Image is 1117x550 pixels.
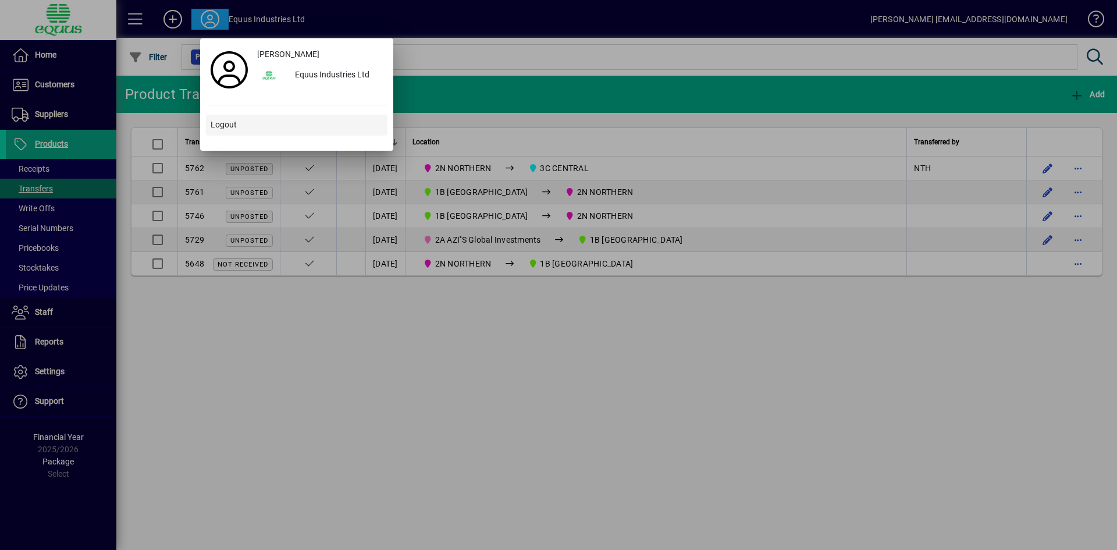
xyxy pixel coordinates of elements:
button: Logout [206,115,387,136]
span: Logout [211,119,237,131]
div: Equus Industries Ltd [286,65,387,86]
button: Equus Industries Ltd [252,65,387,86]
a: [PERSON_NAME] [252,44,387,65]
span: [PERSON_NAME] [257,48,319,61]
a: Profile [206,59,252,80]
